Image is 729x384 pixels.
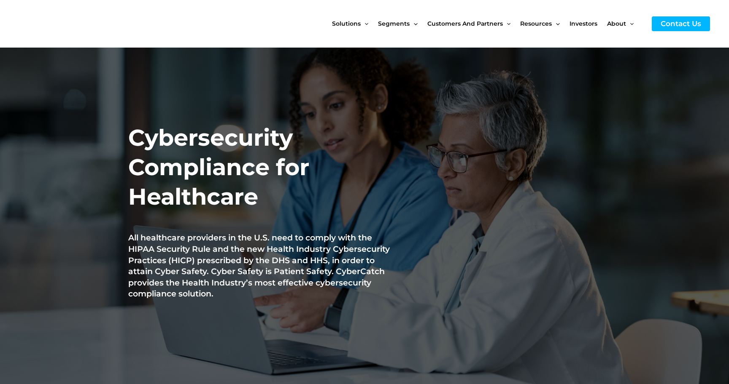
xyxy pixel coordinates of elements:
[552,6,559,41] span: Menu Toggle
[128,123,394,212] h2: Cybersecurity Compliance for Healthcare
[503,6,510,41] span: Menu Toggle
[361,6,368,41] span: Menu Toggle
[332,6,643,41] nav: Site Navigation: New Main Menu
[652,16,710,31] a: Contact Us
[15,6,116,41] img: CyberCatch
[570,6,607,41] a: Investors
[607,6,626,41] span: About
[332,6,361,41] span: Solutions
[427,6,503,41] span: Customers and Partners
[410,6,417,41] span: Menu Toggle
[128,232,394,300] h1: All healthcare providers in the U.S. need to comply with the HIPAA Security Rule and the new Heal...
[570,6,597,41] span: Investors
[378,6,410,41] span: Segments
[626,6,634,41] span: Menu Toggle
[520,6,552,41] span: Resources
